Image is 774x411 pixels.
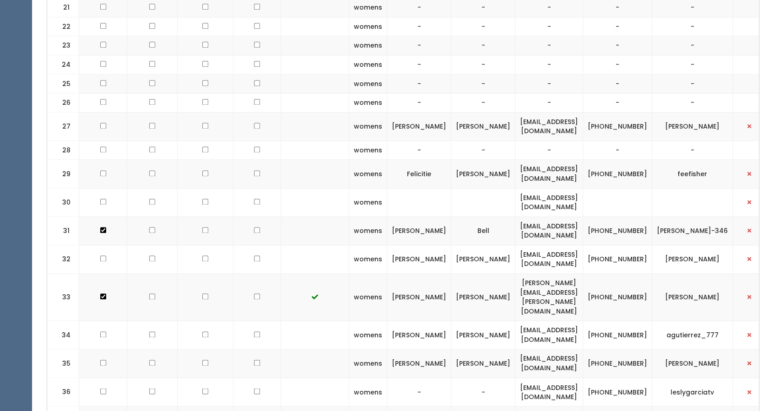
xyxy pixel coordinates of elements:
[47,74,79,93] td: 25
[515,160,583,188] td: [EMAIL_ADDRESS][DOMAIN_NAME]
[349,112,387,141] td: womens
[47,321,79,349] td: 34
[583,74,652,93] td: -
[387,160,451,188] td: Felicitie
[583,378,652,406] td: [PHONE_NUMBER]
[349,349,387,378] td: womens
[583,160,652,188] td: [PHONE_NUMBER]
[583,245,652,273] td: [PHONE_NUMBER]
[652,112,733,141] td: [PERSON_NAME]
[451,93,515,113] td: -
[583,349,652,378] td: [PHONE_NUMBER]
[349,55,387,74] td: womens
[349,274,387,321] td: womens
[583,321,652,349] td: [PHONE_NUMBER]
[652,160,733,188] td: feefisher
[583,17,652,36] td: -
[451,216,515,245] td: Bell
[652,36,733,55] td: -
[515,349,583,378] td: [EMAIL_ADDRESS][DOMAIN_NAME]
[47,141,79,160] td: 28
[387,74,451,93] td: -
[652,245,733,273] td: [PERSON_NAME]
[515,188,583,216] td: [EMAIL_ADDRESS][DOMAIN_NAME]
[47,216,79,245] td: 31
[349,245,387,273] td: womens
[515,93,583,113] td: -
[515,55,583,74] td: -
[47,160,79,188] td: 29
[515,274,583,321] td: [PERSON_NAME][EMAIL_ADDRESS][PERSON_NAME][DOMAIN_NAME]
[515,216,583,245] td: [EMAIL_ADDRESS][DOMAIN_NAME]
[387,55,451,74] td: -
[652,141,733,160] td: -
[515,321,583,349] td: [EMAIL_ADDRESS][DOMAIN_NAME]
[349,36,387,55] td: womens
[451,55,515,74] td: -
[515,74,583,93] td: -
[349,216,387,245] td: womens
[349,74,387,93] td: womens
[387,216,451,245] td: [PERSON_NAME]
[583,55,652,74] td: -
[349,160,387,188] td: womens
[387,378,451,406] td: -
[451,245,515,273] td: [PERSON_NAME]
[515,245,583,273] td: [EMAIL_ADDRESS][DOMAIN_NAME]
[387,17,451,36] td: -
[349,93,387,113] td: womens
[349,141,387,160] td: womens
[451,321,515,349] td: [PERSON_NAME]
[47,36,79,55] td: 23
[387,93,451,113] td: -
[387,274,451,321] td: [PERSON_NAME]
[349,188,387,216] td: womens
[47,349,79,378] td: 35
[387,245,451,273] td: [PERSON_NAME]
[583,93,652,113] td: -
[387,112,451,141] td: [PERSON_NAME]
[652,216,733,245] td: [PERSON_NAME]-346
[387,349,451,378] td: [PERSON_NAME]
[349,378,387,406] td: womens
[652,93,733,113] td: -
[451,141,515,160] td: -
[652,349,733,378] td: [PERSON_NAME]
[515,141,583,160] td: -
[47,17,79,36] td: 22
[387,141,451,160] td: -
[387,321,451,349] td: [PERSON_NAME]
[652,321,733,349] td: agutierrez_777
[515,112,583,141] td: [EMAIL_ADDRESS][DOMAIN_NAME]
[583,141,652,160] td: -
[47,378,79,406] td: 36
[583,112,652,141] td: [PHONE_NUMBER]
[652,17,733,36] td: -
[47,245,79,273] td: 32
[451,349,515,378] td: [PERSON_NAME]
[349,321,387,349] td: womens
[451,112,515,141] td: [PERSON_NAME]
[583,274,652,321] td: [PHONE_NUMBER]
[515,378,583,406] td: [EMAIL_ADDRESS][DOMAIN_NAME]
[652,378,733,406] td: leslygarciatv
[451,378,515,406] td: -
[515,36,583,55] td: -
[451,36,515,55] td: -
[451,160,515,188] td: [PERSON_NAME]
[583,36,652,55] td: -
[47,55,79,74] td: 24
[652,55,733,74] td: -
[583,216,652,245] td: [PHONE_NUMBER]
[387,36,451,55] td: -
[652,74,733,93] td: -
[451,17,515,36] td: -
[47,188,79,216] td: 30
[349,17,387,36] td: womens
[451,74,515,93] td: -
[451,274,515,321] td: [PERSON_NAME]
[652,274,733,321] td: [PERSON_NAME]
[47,93,79,113] td: 26
[515,17,583,36] td: -
[47,112,79,141] td: 27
